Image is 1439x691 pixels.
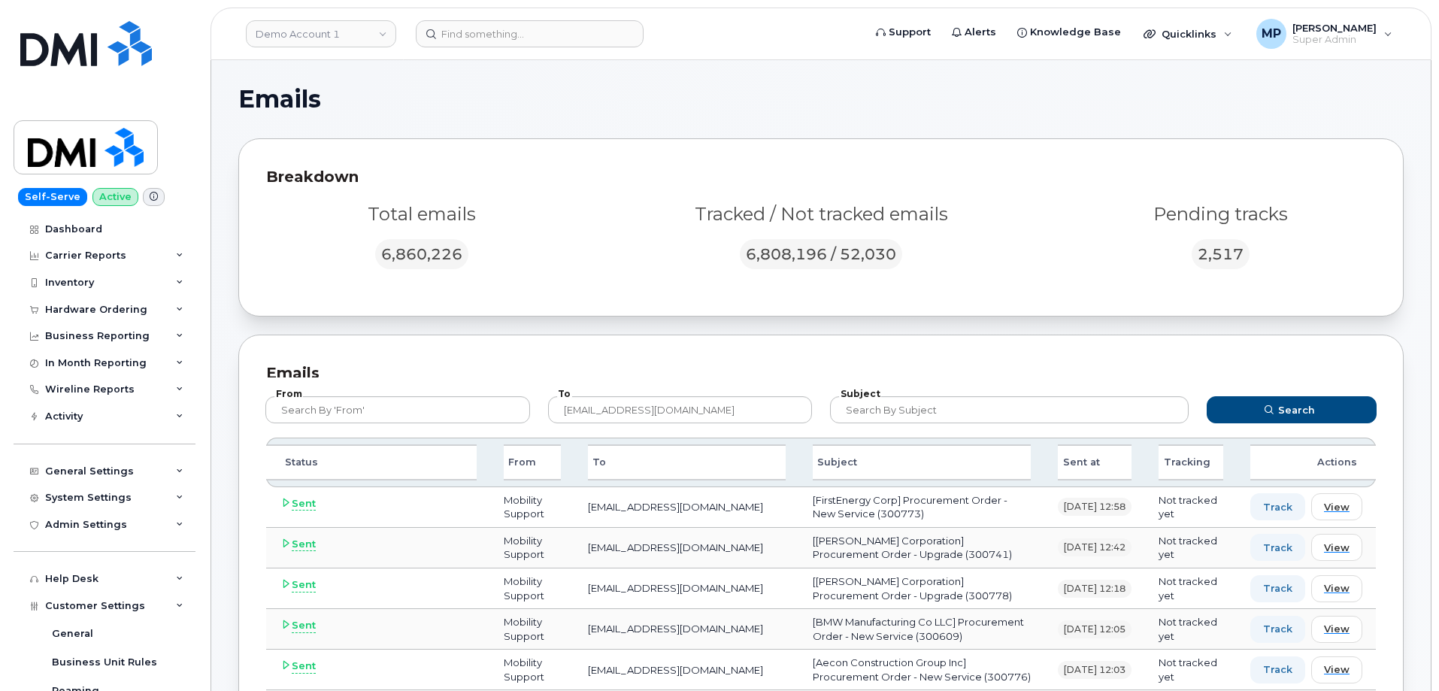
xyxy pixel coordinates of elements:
[1311,656,1362,683] button: View
[238,88,321,111] span: Emails
[1159,574,1223,602] div: Not tracked yet
[574,609,799,650] td: [EMAIL_ADDRESS][DOMAIN_NAME]
[1311,534,1362,561] button: View
[588,444,786,480] div: To
[799,609,1044,650] td: [BMW Manufacturing Co LLC] Procurement Order - New Service (300609)
[1263,662,1292,677] span: Track
[1250,575,1305,602] button: Track
[292,496,316,511] span: Sent
[1058,498,1132,516] div: [DATE] 12:58
[799,650,1044,690] td: [Aecon Construction Group Inc] Procurement Order - New Service (300776)
[1263,500,1292,514] span: Track
[1324,500,1350,514] span: View
[1263,541,1292,555] span: Track
[1065,202,1377,227] div: Pending tracks
[1324,541,1350,555] span: View
[1058,661,1132,679] div: [DATE] 12:03
[595,202,1047,227] div: Tracked / Not tracked emails
[292,537,316,552] span: Sent
[1159,656,1223,683] div: Not tracked yet
[1058,620,1132,638] div: [DATE] 12:05
[1159,493,1223,521] div: Not tracked yet
[490,650,574,690] td: Mobility Support
[548,396,813,423] input: Search by 'to'
[1250,656,1305,683] button: Track
[1207,396,1377,423] button: Search
[1250,444,1376,480] div: Actions
[1250,493,1305,520] button: Track
[740,239,902,269] div: 6,808,196 / 52,030
[574,650,799,690] td: [EMAIL_ADDRESS][DOMAIN_NAME]
[813,444,1031,480] div: Subject
[265,396,530,423] input: Search by 'from'
[1159,444,1223,480] div: Tracking
[799,487,1044,528] td: [FirstEnergy Corp] Procurement Order - New Service (300773)
[830,396,1189,423] input: Search by subject
[375,239,468,269] div: 6,860,226
[1250,616,1305,643] button: Track
[799,568,1044,609] td: [[PERSON_NAME] Corporation] Procurement Order - Upgrade (300778)
[1263,581,1292,596] span: Track
[574,487,799,528] td: [EMAIL_ADDRESS][DOMAIN_NAME]
[266,362,1376,384] div: Emails
[839,389,881,399] label: Subject
[292,577,316,593] span: Sent
[1250,534,1305,561] button: Track
[1058,538,1132,556] div: [DATE] 12:42
[557,389,572,399] label: To
[274,389,303,399] label: From
[292,659,316,674] span: Sent
[1311,575,1362,602] button: View
[1159,534,1223,562] div: Not tracked yet
[1311,493,1362,520] button: View
[490,609,574,650] td: Mobility Support
[266,166,1376,188] div: Breakdown
[504,444,561,480] div: From
[1324,662,1350,677] span: View
[490,528,574,568] td: Mobility Support
[574,528,799,568] td: [EMAIL_ADDRESS][DOMAIN_NAME]
[1324,581,1350,596] span: View
[292,618,316,633] span: Sent
[490,487,574,528] td: Mobility Support
[1311,616,1362,643] button: View
[1192,239,1250,269] div: 2,517
[1159,615,1223,643] div: Not tracked yet
[266,444,477,480] div: Status
[574,568,799,609] td: [EMAIL_ADDRESS][DOMAIN_NAME]
[1278,403,1315,417] span: Search
[490,568,574,609] td: Mobility Support
[1324,622,1350,636] span: View
[1058,444,1132,480] div: Sent at
[799,528,1044,568] td: [[PERSON_NAME] Corporation] Procurement Order - Upgrade (300741)
[1058,580,1132,598] div: [DATE] 12:18
[1263,622,1292,636] span: Track
[266,202,577,227] div: Total emails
